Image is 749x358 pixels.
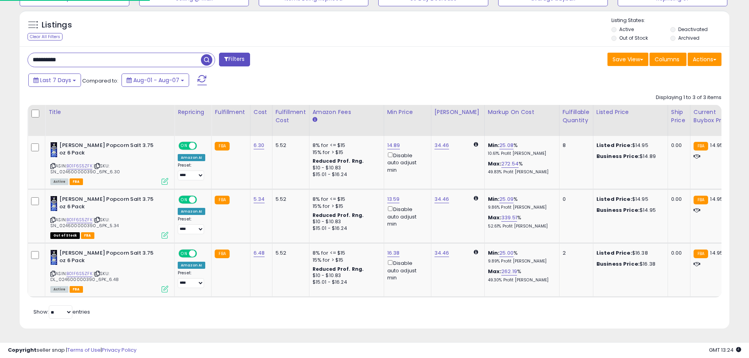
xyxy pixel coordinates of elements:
b: Business Price: [596,152,640,160]
div: Preset: [178,163,205,180]
a: B01F6S5ZFK [66,270,92,277]
b: [PERSON_NAME] Popcorn Salt 3.75 oz 6 Pack [59,142,155,158]
div: Preset: [178,217,205,234]
div: $14.95 [596,142,662,149]
b: Max: [488,268,502,275]
div: $14.95 [596,196,662,203]
p: 10.61% Profit [PERSON_NAME] [488,151,553,156]
a: 6.30 [254,141,265,149]
b: Reduced Prof. Rng. [313,212,364,218]
label: Out of Stock [619,35,648,41]
div: seller snap | | [8,347,136,354]
b: Min: [488,249,500,257]
div: 15% for > $15 [313,149,378,156]
p: Listing States: [611,17,729,24]
div: Amazon AI [178,154,205,161]
p: 49.30% Profit [PERSON_NAME] [488,277,553,283]
div: 8% for <= $15 [313,196,378,203]
div: % [488,160,553,175]
span: Aug-01 - Aug-07 [133,76,179,84]
span: 14.95 [710,141,723,149]
small: FBA [694,196,708,204]
div: 5.52 [276,250,303,257]
div: Min Price [387,108,428,116]
div: ASIN: [50,142,168,184]
b: Listed Price: [596,249,632,257]
h5: Listings [42,20,72,31]
label: Active [619,26,634,33]
div: Current Buybox Price [694,108,734,125]
div: Disable auto adjust min [387,151,425,174]
small: FBA [215,250,229,258]
div: Disable auto adjust min [387,259,425,281]
span: | SKU: SN_024600000390_6PK_6.30 [50,163,120,174]
b: [PERSON_NAME] Popcorn Salt 3.75 oz 6 Pack [59,196,155,212]
div: ASIN: [50,250,168,292]
div: 5.52 [276,142,303,149]
a: 25.09 [499,195,513,203]
b: Listed Price: [596,195,632,203]
span: All listings currently available for purchase on Amazon [50,286,68,293]
span: OFF [196,196,208,203]
div: 15% for > $15 [313,257,378,264]
span: Compared to: [82,77,118,84]
p: 9.89% Profit [PERSON_NAME] [488,259,553,264]
div: 15% for > $15 [313,203,378,210]
span: Columns [655,55,679,63]
a: 13.59 [387,195,400,203]
span: ON [179,250,189,257]
a: 34.46 [434,249,449,257]
strong: Copyright [8,346,37,354]
div: $15.01 - $16.24 [313,171,378,178]
div: 2 [563,250,587,257]
small: FBA [215,142,229,151]
a: B01F6S5ZFK [66,163,92,169]
th: The percentage added to the cost of goods (COGS) that forms the calculator for Min & Max prices. [484,105,559,136]
div: $16.38 [596,261,662,268]
label: Archived [678,35,699,41]
b: Min: [488,195,500,203]
div: 5.52 [276,196,303,203]
div: Disable auto adjust min [387,205,425,228]
a: 25.08 [499,141,513,149]
div: Fulfillment Cost [276,108,306,125]
div: Clear All Filters [28,33,63,40]
small: Amazon Fees. [313,116,317,123]
div: % [488,250,553,264]
a: 272.54 [501,160,519,168]
label: Deactivated [678,26,708,33]
div: $16.38 [596,250,662,257]
div: $14.89 [596,153,662,160]
a: B01F6S5ZFK [66,217,92,223]
div: $15.01 - $16.24 [313,225,378,232]
div: [PERSON_NAME] [434,108,481,116]
span: ON [179,143,189,149]
div: % [488,142,553,156]
span: Show: entries [33,308,90,316]
div: Fulfillment [215,108,247,116]
a: Privacy Policy [102,346,136,354]
small: FBA [694,250,708,258]
span: FBA [70,286,83,293]
b: Reduced Prof. Rng. [313,266,364,272]
button: Aug-01 - Aug-07 [121,73,189,87]
b: Listed Price: [596,141,632,149]
div: Listed Price [596,108,664,116]
a: 25.00 [499,249,513,257]
span: FBA [81,232,94,239]
div: % [488,196,553,210]
a: 14.89 [387,141,400,149]
span: OFF [196,143,208,149]
a: Terms of Use [67,346,101,354]
span: 2025-08-15 13:24 GMT [709,346,741,354]
div: 8% for <= $15 [313,250,378,257]
div: % [488,268,553,283]
div: $10 - $10.83 [313,272,378,279]
small: FBA [694,142,708,151]
p: 9.86% Profit [PERSON_NAME] [488,205,553,210]
div: Amazon AI [178,208,205,215]
b: Business Price: [596,206,640,214]
div: 0.00 [671,196,684,203]
div: Displaying 1 to 3 of 3 items [656,94,721,101]
div: Fulfillable Quantity [563,108,590,125]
